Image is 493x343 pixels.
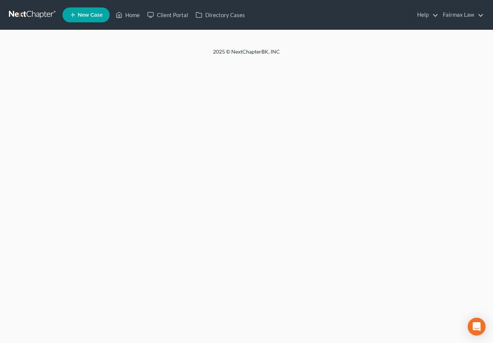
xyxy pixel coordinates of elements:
[468,318,486,336] div: Open Intercom Messenger
[144,8,192,22] a: Client Portal
[62,7,110,22] new-legal-case-button: New Case
[112,8,144,22] a: Home
[35,48,458,61] div: 2025 © NextChapterBK, INC
[439,8,484,22] a: Fairmax Law
[413,8,438,22] a: Help
[192,8,249,22] a: Directory Cases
